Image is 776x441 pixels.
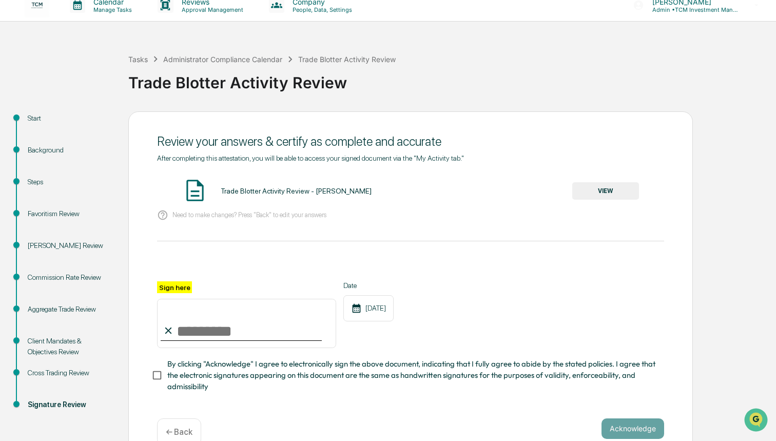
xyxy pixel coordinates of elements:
span: Pylon [102,174,124,182]
div: Steps [28,177,112,187]
div: Client Mandates & Objectives Review [28,336,112,357]
img: Document Icon [182,178,208,203]
div: Trade Blotter Activity Review - [PERSON_NAME] [221,187,372,195]
div: Administrator Compliance Calendar [163,55,282,64]
span: Data Lookup [21,149,65,159]
span: Preclearance [21,129,66,140]
div: We're offline, we'll be back soon [35,89,134,97]
div: Review your answers & certify as complete and accurate [157,134,664,149]
div: Start [28,113,112,124]
span: After completing this attestation, you will be able to access your signed document via the "My Ac... [157,154,464,162]
img: 1746055101610-c473b297-6a78-478c-a979-82029cc54cd1 [10,79,29,97]
div: Start new chat [35,79,168,89]
div: [DATE] [343,295,394,321]
a: 🔎Data Lookup [6,145,69,163]
p: Approval Management [173,6,248,13]
iframe: Open customer support [743,407,771,435]
a: 🖐️Preclearance [6,125,70,144]
div: Cross Trading Review [28,368,112,378]
label: Date [343,281,394,290]
p: ← Back [166,427,192,437]
div: 🗄️ [74,130,83,139]
div: Commission Rate Review [28,272,112,283]
span: By clicking "Acknowledge" I agree to electronically sign the above document, indicating that I fu... [167,358,656,393]
div: Trade Blotter Activity Review [298,55,396,64]
a: 🗄️Attestations [70,125,131,144]
div: [PERSON_NAME] Review [28,240,112,251]
button: Acknowledge [602,418,664,439]
div: Background [28,145,112,156]
div: 🔎 [10,150,18,158]
div: Signature Review [28,399,112,410]
p: Admin • TCM Investment Management [644,6,740,13]
div: Aggregate Trade Review [28,304,112,315]
p: How can we help? [10,22,187,38]
span: Attestations [85,129,127,140]
button: Start new chat [174,82,187,94]
p: People, Data, Settings [284,6,357,13]
label: Sign here [157,281,192,293]
a: Powered byPylon [72,174,124,182]
div: Trade Blotter Activity Review [128,65,771,92]
div: 🖐️ [10,130,18,139]
div: Favoritism Review [28,208,112,219]
div: Tasks [128,55,148,64]
button: VIEW [572,182,639,200]
p: Manage Tasks [85,6,137,13]
p: Need to make changes? Press "Back" to edit your answers [172,211,326,219]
